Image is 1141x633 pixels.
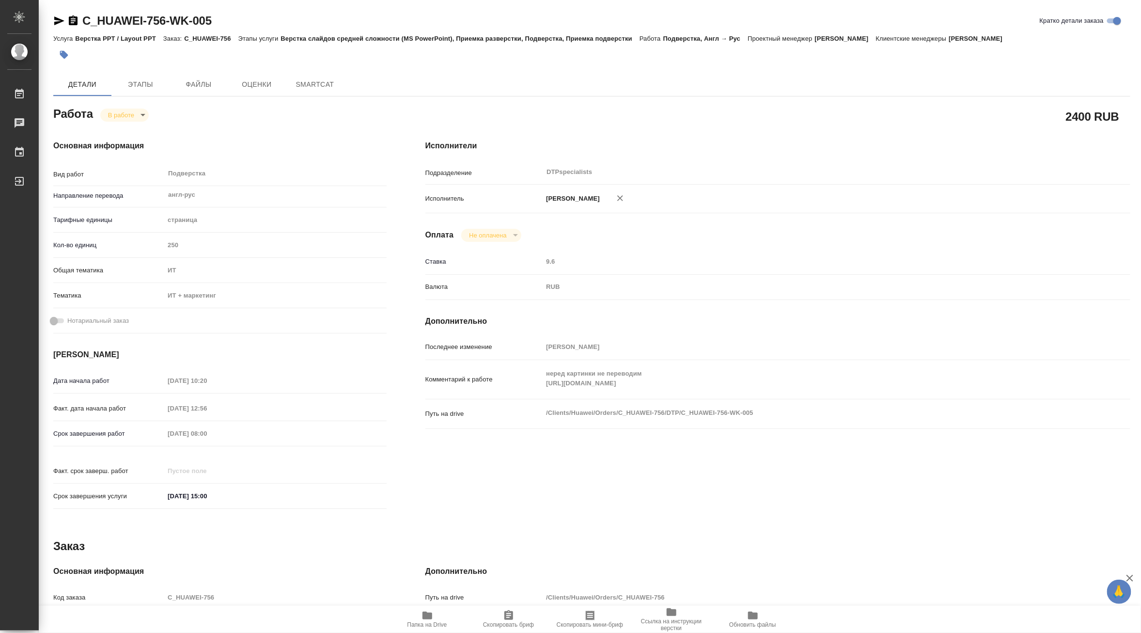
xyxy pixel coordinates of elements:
[53,104,93,122] h2: Работа
[425,316,1130,327] h4: Дополнительно
[67,15,79,27] button: Скопировать ссылку
[234,79,280,91] span: Оценки
[53,566,387,577] h4: Основная информация
[164,287,386,304] div: ИТ + маркетинг
[543,340,1071,354] input: Пустое поле
[184,35,238,42] p: C_HUAWEI-756
[53,376,164,386] p: Дата начала работ
[105,111,137,119] button: В работе
[387,606,468,633] button: Папка на Drive
[1111,582,1127,602] span: 🙏
[407,621,447,628] span: Папка на Drive
[82,14,212,27] a: C_HUAWEI-756-WK-005
[75,35,163,42] p: Верстка PPT / Layout PPT
[175,79,222,91] span: Файлы
[53,429,164,439] p: Срок завершения работ
[748,35,814,42] p: Проектный менеджер
[281,35,640,42] p: Верстка слайдов средней сложности (MS PowerPoint), Приемка разверстки, Подверстка, Приемка подвер...
[53,466,164,476] p: Факт. срок заверш. работ
[53,15,65,27] button: Скопировать ссылку для ЯМессенджера
[557,621,623,628] span: Скопировать мини-бриф
[468,606,549,633] button: Скопировать бриф
[949,35,1010,42] p: [PERSON_NAME]
[876,35,949,42] p: Клиентские менеджеры
[164,590,386,604] input: Пустое поле
[663,35,748,42] p: Подверстка, Англ → Рус
[117,79,164,91] span: Этапы
[292,79,338,91] span: SmartCat
[483,621,534,628] span: Скопировать бриф
[425,282,543,292] p: Валюта
[238,35,281,42] p: Этапы услуги
[53,191,164,201] p: Направление перевода
[425,194,543,204] p: Исполнитель
[543,279,1071,295] div: RUB
[461,229,521,242] div: В работе
[100,109,149,122] div: В работе
[466,231,509,239] button: Не оплачена
[1066,108,1119,125] h2: 2400 RUB
[543,194,600,204] p: [PERSON_NAME]
[425,566,1130,577] h4: Дополнительно
[425,140,1130,152] h4: Исполнители
[53,35,75,42] p: Услуга
[164,427,249,441] input: Пустое поле
[164,262,386,279] div: ИТ
[53,491,164,501] p: Срок завершения услуги
[53,44,75,65] button: Добавить тэг
[164,374,249,388] input: Пустое поле
[53,538,85,554] h2: Заказ
[425,257,543,267] p: Ставка
[53,240,164,250] p: Кол-во единиц
[59,79,106,91] span: Детали
[543,405,1071,421] textarea: /Clients/Huawei/Orders/C_HUAWEI-756/DTP/C_HUAWEI-756-WK-005
[164,489,249,503] input: ✎ Введи что-нибудь
[815,35,876,42] p: [PERSON_NAME]
[53,140,387,152] h4: Основная информация
[631,606,712,633] button: Ссылка на инструкции верстки
[164,401,249,415] input: Пустое поле
[53,349,387,361] h4: [PERSON_NAME]
[164,238,386,252] input: Пустое поле
[549,606,631,633] button: Скопировать мини-бриф
[164,212,386,228] div: страница
[67,316,129,326] span: Нотариальный заказ
[640,35,663,42] p: Работа
[53,593,164,602] p: Код заказа
[637,618,706,632] span: Ссылка на инструкции верстки
[53,404,164,413] p: Факт. дата начала работ
[53,266,164,275] p: Общая тематика
[543,590,1071,604] input: Пустое поле
[425,342,543,352] p: Последнее изменение
[543,254,1071,269] input: Пустое поле
[1040,16,1104,26] span: Кратко детали заказа
[53,291,164,301] p: Тематика
[425,409,543,419] p: Путь на drive
[425,593,543,602] p: Путь на drive
[53,215,164,225] p: Тарифные единицы
[425,168,543,178] p: Подразделение
[425,375,543,384] p: Комментарий к работе
[610,188,631,209] button: Удалить исполнителя
[163,35,184,42] p: Заказ:
[53,170,164,179] p: Вид работ
[543,365,1071,392] textarea: неред картинки не переводим [URL][DOMAIN_NAME]
[425,229,454,241] h4: Оплата
[729,621,776,628] span: Обновить файлы
[712,606,794,633] button: Обновить файлы
[164,464,249,478] input: Пустое поле
[1107,580,1131,604] button: 🙏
